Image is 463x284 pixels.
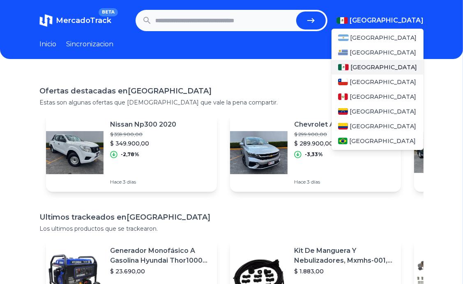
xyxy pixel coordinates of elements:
p: $ 349.900,00 [110,139,176,148]
a: Inicio [39,39,56,49]
p: $ 1.883,00 [294,267,394,275]
span: [GEOGRAPHIC_DATA] [350,34,417,42]
p: -2,78% [121,151,139,158]
p: Generador Monofásico A Gasolina Hyundai Thor10000 P 11.5 Kw [110,246,210,266]
h1: Ofertas destacadas en [GEOGRAPHIC_DATA] [39,85,424,97]
a: Colombia[GEOGRAPHIC_DATA] [332,119,424,134]
a: Brasil[GEOGRAPHIC_DATA] [332,134,424,148]
p: Hace 3 días [110,179,176,185]
a: Mexico[GEOGRAPHIC_DATA] [332,60,424,75]
img: Featured image [230,124,288,181]
span: [GEOGRAPHIC_DATA] [350,93,416,101]
img: Uruguay [338,49,348,56]
img: Brasil [338,138,348,144]
a: Peru[GEOGRAPHIC_DATA] [332,89,424,104]
img: Featured image [46,124,104,181]
a: Venezuela[GEOGRAPHIC_DATA] [332,104,424,119]
img: Argentina [338,34,349,41]
p: $ 359.900,00 [110,131,176,138]
span: BETA [99,8,118,16]
span: [GEOGRAPHIC_DATA] [350,16,424,25]
button: [GEOGRAPHIC_DATA] [336,16,424,25]
span: [GEOGRAPHIC_DATA] [349,137,416,145]
img: Mexico [338,64,349,70]
p: $ 299.900,00 [294,131,366,138]
p: Chevrolet Aveo 2024 [294,120,366,130]
a: Uruguay[GEOGRAPHIC_DATA] [332,45,424,60]
p: Nissan Np300 2020 [110,120,176,130]
span: [GEOGRAPHIC_DATA] [350,78,416,86]
img: Venezuela [338,108,348,115]
p: Los ultimos productos que se trackearon. [39,225,424,233]
a: Featured imageChevrolet Aveo 2024$ 299.900,00$ 289.900,00-3,33%Hace 3 días [230,113,401,192]
p: $ 23.690,00 [110,267,210,275]
img: MercadoTrack [39,14,53,27]
p: -3,33% [305,151,323,158]
p: Kit De Manguera Y Nebulizadores, Mxmhs-001, 6m, 6 Tees, 8 Bo [294,246,394,266]
p: Hace 3 días [294,179,366,185]
a: Argentina[GEOGRAPHIC_DATA] [332,30,424,45]
p: $ 289.900,00 [294,139,366,148]
h1: Ultimos trackeados en [GEOGRAPHIC_DATA] [39,211,424,223]
span: [GEOGRAPHIC_DATA] [350,48,416,57]
a: Chile[GEOGRAPHIC_DATA] [332,75,424,89]
span: [GEOGRAPHIC_DATA] [350,63,417,71]
span: [GEOGRAPHIC_DATA] [350,107,416,116]
span: [GEOGRAPHIC_DATA] [350,122,416,130]
img: Mexico [336,17,348,24]
p: Estas son algunas ofertas que [DEMOGRAPHIC_DATA] que vale la pena compartir. [39,98,424,107]
img: Colombia [338,123,348,130]
a: Featured imageNissan Np300 2020$ 359.900,00$ 349.900,00-2,78%Hace 3 días [46,113,217,192]
a: Sincronizacion [66,39,113,49]
span: MercadoTrack [56,16,111,25]
img: Chile [338,79,348,85]
img: Peru [338,93,348,100]
a: MercadoTrackBETA [39,14,111,27]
